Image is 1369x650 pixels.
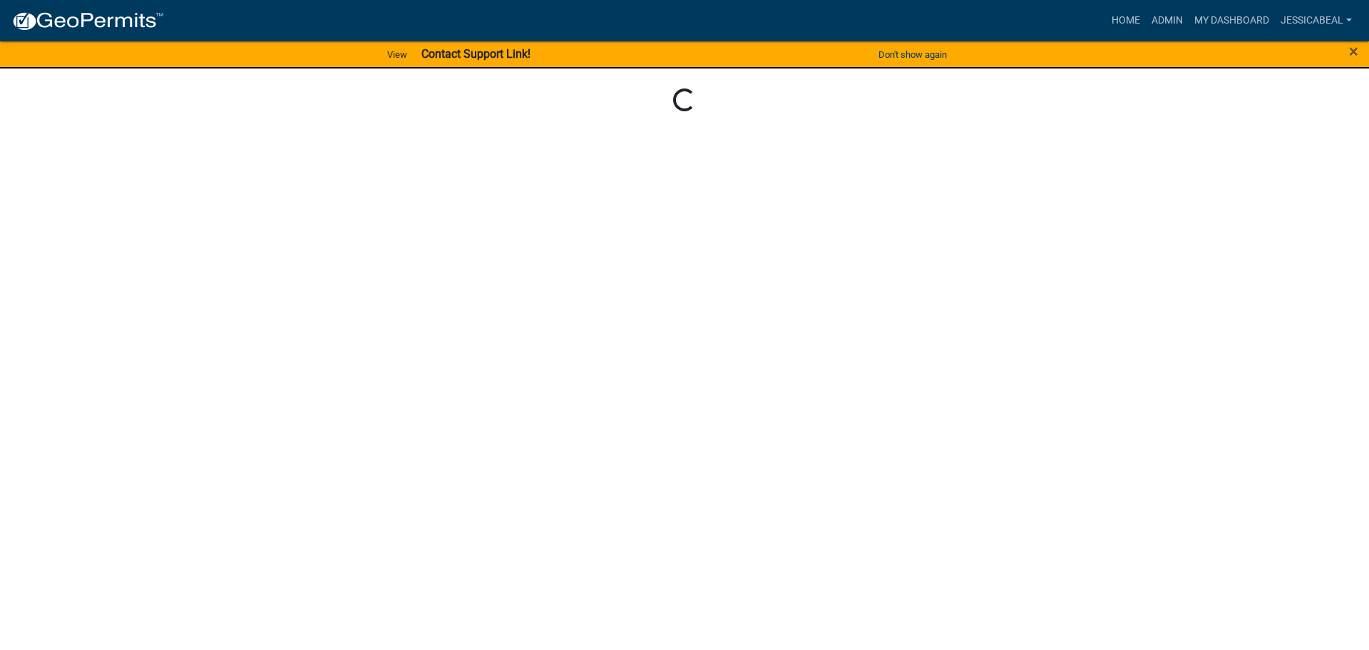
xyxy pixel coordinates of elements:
[1146,7,1189,34] a: Admin
[381,43,413,66] a: View
[873,43,953,66] button: Don't show again
[1189,7,1275,34] a: My Dashboard
[421,47,530,61] strong: Contact Support Link!
[1275,7,1358,34] a: JessicaBeal
[1349,43,1358,60] button: Close
[1349,41,1358,61] span: ×
[1106,7,1146,34] a: Home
